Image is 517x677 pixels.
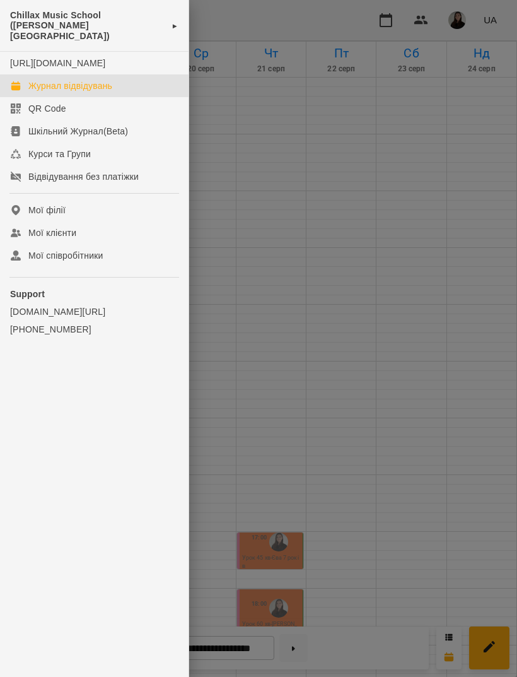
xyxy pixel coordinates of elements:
[28,227,76,239] div: Мої клієнти
[28,148,91,160] div: Курси та Групи
[10,288,178,300] p: Support
[28,125,128,138] div: Шкільний Журнал(Beta)
[10,323,178,336] a: [PHONE_NUMBER]
[28,249,103,262] div: Мої співробітники
[10,305,178,318] a: [DOMAIN_NAME][URL]
[171,21,178,31] span: ►
[10,10,165,41] span: Chillax Music School ([PERSON_NAME][GEOGRAPHIC_DATA])
[10,58,105,68] a: [URL][DOMAIN_NAME]
[28,79,112,92] div: Журнал відвідувань
[28,170,139,183] div: Відвідування без платіжки
[28,102,66,115] div: QR Code
[28,204,66,216] div: Мої філії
